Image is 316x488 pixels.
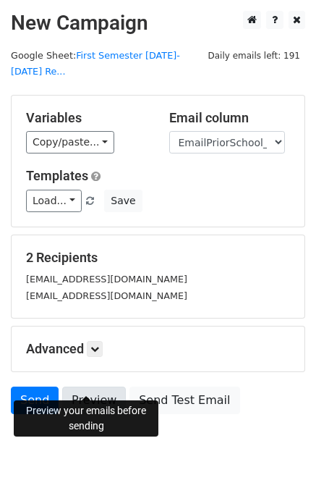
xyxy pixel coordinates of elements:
[26,168,88,183] a: Templates
[26,290,187,301] small: [EMAIL_ADDRESS][DOMAIN_NAME]
[26,110,148,126] h5: Variables
[26,131,114,153] a: Copy/paste...
[202,48,305,64] span: Daily emails left: 191
[11,50,180,77] a: First Semester [DATE]-[DATE] Re...
[62,387,126,414] a: Preview
[129,387,239,414] a: Send Test Email
[26,341,290,357] h5: Advanced
[169,110,291,126] h5: Email column
[26,190,82,212] a: Load...
[244,418,316,488] iframe: Chat Widget
[104,190,142,212] button: Save
[26,250,290,266] h5: 2 Recipients
[11,50,180,77] small: Google Sheet:
[26,274,187,285] small: [EMAIL_ADDRESS][DOMAIN_NAME]
[11,387,59,414] a: Send
[202,50,305,61] a: Daily emails left: 191
[14,400,158,437] div: Preview your emails before sending
[11,11,305,35] h2: New Campaign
